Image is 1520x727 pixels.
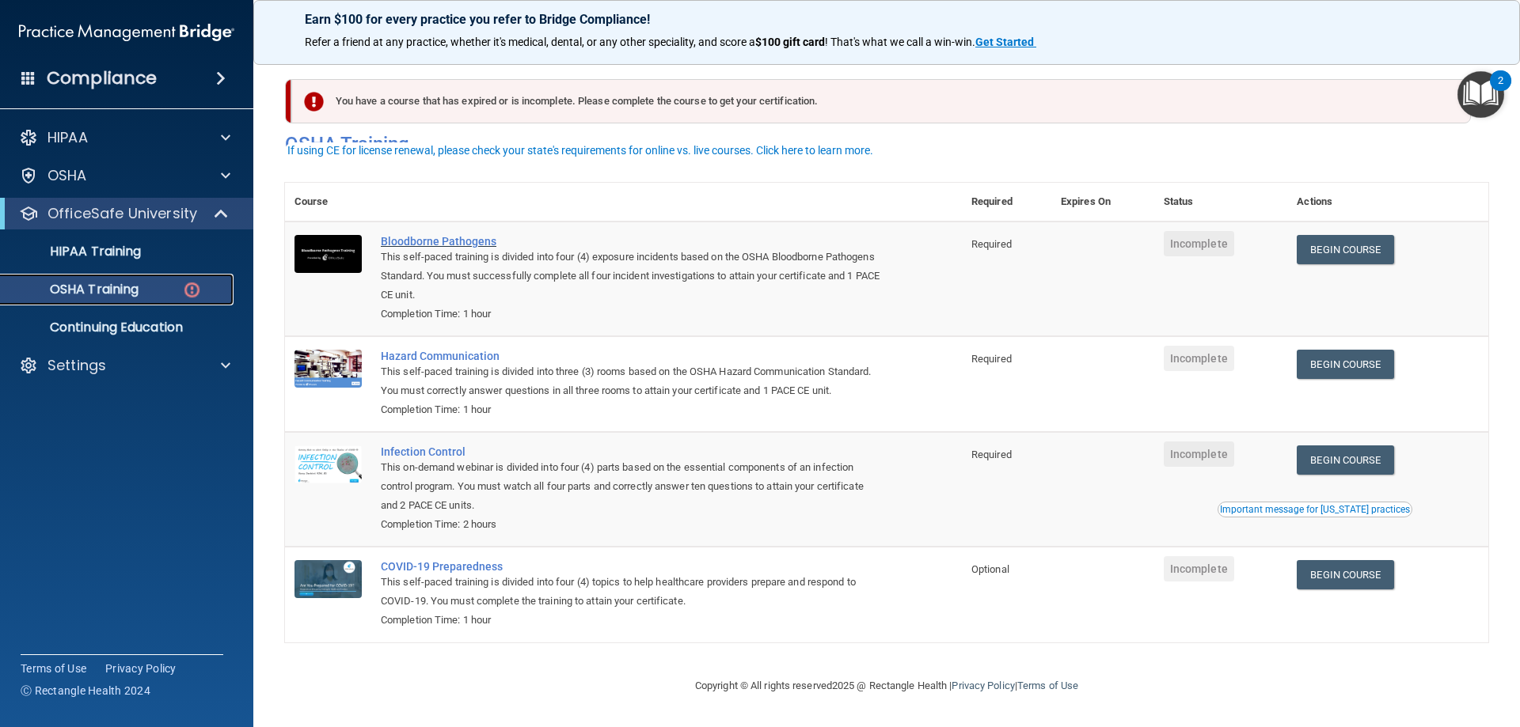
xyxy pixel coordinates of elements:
[381,515,883,534] div: Completion Time: 2 hours
[971,238,1012,250] span: Required
[19,17,234,48] img: PMB logo
[19,128,230,147] a: HIPAA
[19,356,230,375] a: Settings
[47,166,87,185] p: OSHA
[952,680,1014,691] a: Privacy Policy
[19,204,230,223] a: OfficeSafe University
[381,400,883,419] div: Completion Time: 1 hour
[381,458,883,515] div: This on-demand webinar is divided into four (4) parts based on the essential components of an inf...
[381,362,883,400] div: This self-paced training is divided into three (3) rooms based on the OSHA Hazard Communication S...
[381,573,883,611] div: This self-paced training is divided into four (4) topics to help healthcare providers prepare and...
[598,661,1176,711] div: Copyright © All rights reserved 2025 @ Rectangle Health | |
[962,183,1051,222] th: Required
[1164,231,1234,256] span: Incomplete
[381,350,883,362] a: Hazard Communication
[975,36,1036,48] a: Get Started
[287,145,873,156] div: If using CE for license renewal, please check your state's requirements for online vs. live cours...
[291,79,1471,123] div: You have a course that has expired or is incomplete. Please complete the course to get your certi...
[1297,350,1393,379] a: Begin Course
[755,36,825,48] strong: $100 gift card
[285,142,876,158] button: If using CE for license renewal, please check your state's requirements for online vs. live cours...
[381,611,883,630] div: Completion Time: 1 hour
[381,248,883,305] div: This self-paced training is divided into four (4) exposure incidents based on the OSHA Bloodborne...
[21,683,150,699] span: Ⓒ Rectangle Health 2024
[1017,680,1078,691] a: Terms of Use
[305,36,755,48] span: Refer a friend at any practice, whether it's medical, dental, or any other speciality, and score a
[304,92,324,112] img: exclamation-circle-solid-danger.72ef9ffc.png
[21,661,86,676] a: Terms of Use
[47,204,197,223] p: OfficeSafe University
[285,183,371,222] th: Course
[381,445,883,458] a: Infection Control
[285,133,1488,155] h4: OSHA Training
[971,449,1012,460] span: Required
[10,282,139,297] p: OSHA Training
[1297,445,1393,475] a: Begin Course
[182,280,202,300] img: danger-circle.6113f641.png
[47,356,106,375] p: Settings
[975,36,1034,48] strong: Get Started
[381,560,883,573] a: COVID-19 Preparedness
[105,661,177,676] a: Privacy Policy
[1287,183,1488,222] th: Actions
[381,305,883,324] div: Completion Time: 1 hour
[1154,183,1288,222] th: Status
[1498,81,1503,101] div: 2
[1164,346,1234,371] span: Incomplete
[305,12,1469,27] p: Earn $100 for every practice you refer to Bridge Compliance!
[1457,71,1504,118] button: Open Resource Center, 2 new notifications
[1218,502,1412,517] button: Read this if you are a dental practitioner in the state of CA
[1051,183,1154,222] th: Expires On
[971,353,1012,365] span: Required
[381,235,883,248] a: Bloodborne Pathogens
[47,67,157,89] h4: Compliance
[47,128,88,147] p: HIPAA
[1164,441,1234,467] span: Incomplete
[1297,560,1393,589] a: Begin Course
[971,563,1009,575] span: Optional
[1297,235,1393,264] a: Begin Course
[19,166,230,185] a: OSHA
[10,320,226,335] p: Continuing Education
[1220,505,1410,514] div: Important message for [US_STATE] practices
[1164,556,1234,581] span: Incomplete
[10,244,141,259] p: HIPAA Training
[825,36,975,48] span: ! That's what we call a win-win.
